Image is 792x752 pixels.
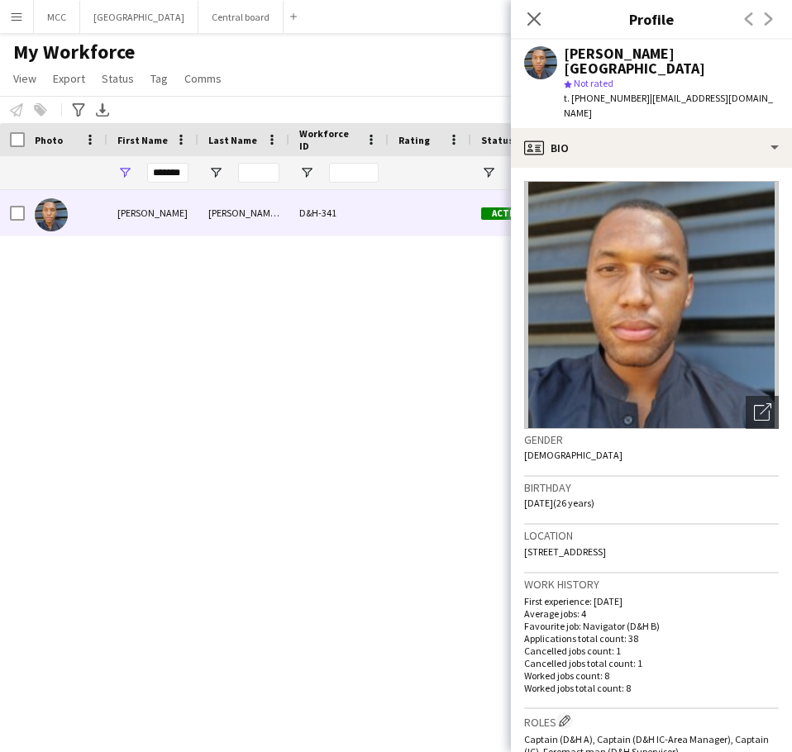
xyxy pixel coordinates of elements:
[524,632,779,645] p: Applications total count: 38
[524,480,779,495] h3: Birthday
[35,134,63,146] span: Photo
[524,657,779,669] p: Cancelled jobs total count: 1
[524,669,779,682] p: Worked jobs count: 8
[289,190,389,236] div: D&H-341
[102,71,134,86] span: Status
[178,68,228,89] a: Comms
[147,163,188,183] input: First Name Filter Input
[13,40,135,64] span: My Workforce
[524,528,779,543] h3: Location
[150,71,168,86] span: Tag
[80,1,198,33] button: [GEOGRAPHIC_DATA]
[481,165,496,180] button: Open Filter Menu
[524,432,779,447] h3: Gender
[238,163,279,183] input: Last Name Filter Input
[13,71,36,86] span: View
[329,163,379,183] input: Workforce ID Filter Input
[511,8,792,30] h3: Profile
[184,71,222,86] span: Comms
[524,607,779,620] p: Average jobs: 4
[524,545,606,558] span: [STREET_ADDRESS]
[481,207,532,220] span: Active
[93,100,112,120] app-action-btn: Export XLSX
[34,1,80,33] button: MCC
[144,68,174,89] a: Tag
[524,595,779,607] p: First experience: [DATE]
[208,134,257,146] span: Last Name
[524,497,594,509] span: [DATE] (26 years)
[299,165,314,180] button: Open Filter Menu
[95,68,141,89] a: Status
[564,46,779,76] div: [PERSON_NAME][GEOGRAPHIC_DATA]
[53,71,85,86] span: Export
[524,181,779,429] img: Crew avatar or photo
[35,198,68,231] img: Matthew Blair-Hamilton
[511,128,792,168] div: Bio
[524,645,779,657] p: Cancelled jobs count: 1
[398,134,430,146] span: Rating
[117,134,168,146] span: First Name
[299,127,359,152] span: Workforce ID
[524,577,779,592] h3: Work history
[107,190,198,236] div: [PERSON_NAME]
[746,396,779,429] div: Open photos pop-in
[564,92,650,104] span: t. [PHONE_NUMBER]
[524,620,779,632] p: Favourite job: Navigator (D&H B)
[574,77,613,89] span: Not rated
[524,449,623,461] span: [DEMOGRAPHIC_DATA]
[198,1,284,33] button: Central board
[69,100,88,120] app-action-btn: Advanced filters
[46,68,92,89] a: Export
[208,165,223,180] button: Open Filter Menu
[481,134,513,146] span: Status
[198,190,289,236] div: [PERSON_NAME][GEOGRAPHIC_DATA]
[524,712,779,730] h3: Roles
[117,165,132,180] button: Open Filter Menu
[7,68,43,89] a: View
[524,682,779,694] p: Worked jobs total count: 8
[564,92,773,119] span: | [EMAIL_ADDRESS][DOMAIN_NAME]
